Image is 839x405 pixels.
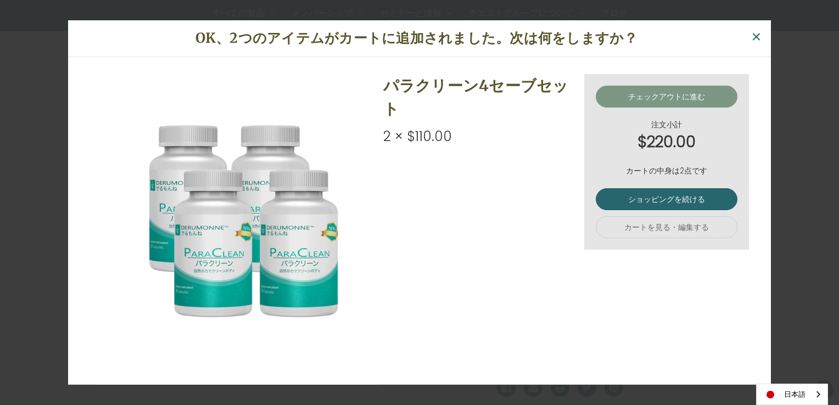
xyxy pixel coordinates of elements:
[596,188,737,210] a: ショッピングを続ける
[596,165,737,177] p: カートの中身は2点です
[596,119,737,154] div: 注文小計
[102,74,372,344] img: パラクリーン4セーブセット
[751,25,762,49] span: ×
[757,384,827,404] a: 日本語
[383,126,573,147] div: 2 × $110.00
[756,384,828,405] div: Language
[86,28,748,49] h1: OK、2つのアイテムがカートに追加されました。次は何をしますか？
[596,86,737,108] a: チェックアウトに進む
[596,131,737,154] strong: $220.00
[756,384,828,405] aside: Language selected: 日本語
[383,74,573,120] h2: パラクリーン4セーブセット
[596,216,737,238] a: カートを見る・編集する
